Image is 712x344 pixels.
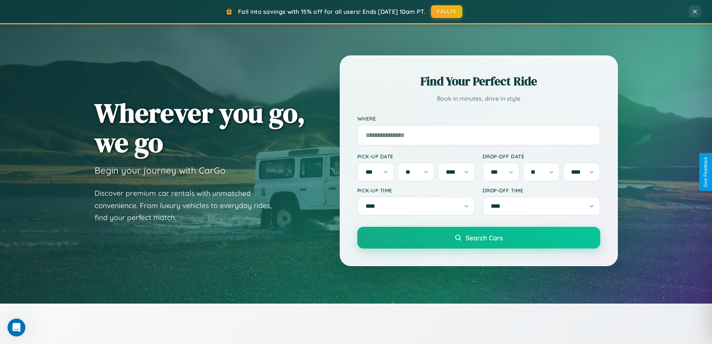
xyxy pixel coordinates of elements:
[703,157,708,187] div: Give Feedback
[95,165,226,176] h3: Begin your journey with CarGo
[357,93,600,104] p: Book in minutes, drive in style
[238,8,425,15] span: Fall into savings with 15% off for all users! Ends [DATE] 10am PT.
[357,73,600,89] h2: Find Your Perfect Ride
[95,187,281,224] p: Discover premium car rentals with unmatched convenience. From luxury vehicles to everyday rides, ...
[431,5,462,18] button: FALL15
[357,153,475,159] label: Pick-up Date
[357,187,475,194] label: Pick-up Time
[95,98,305,157] h1: Wherever you go, we go
[483,153,600,159] label: Drop-off Date
[357,227,600,249] button: Search Cars
[357,115,600,122] label: Where
[483,187,600,194] label: Drop-off Time
[466,234,503,242] span: Search Cars
[7,319,25,337] iframe: Intercom live chat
